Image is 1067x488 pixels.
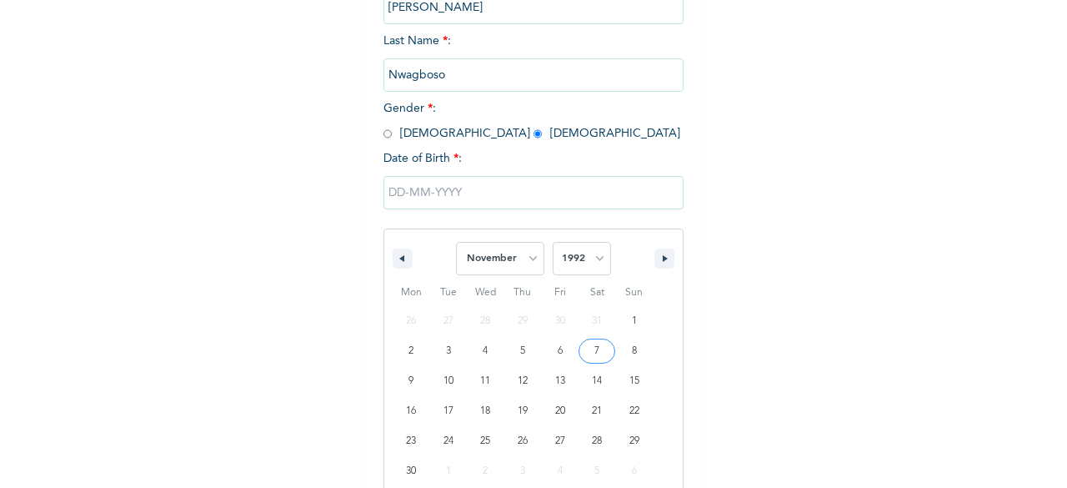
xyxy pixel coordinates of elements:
span: 29 [629,426,639,456]
button: 20 [541,396,579,426]
span: 20 [555,396,565,426]
span: 24 [443,426,453,456]
span: Mon [393,279,430,306]
span: 15 [629,366,639,396]
span: 30 [406,456,416,486]
button: 5 [504,336,542,366]
button: 10 [430,366,468,396]
button: 7 [579,336,616,366]
span: 25 [480,426,490,456]
span: 19 [518,396,528,426]
button: 28 [579,426,616,456]
span: 9 [408,366,413,396]
span: 5 [520,336,525,366]
span: 1 [632,306,637,336]
span: 11 [480,366,490,396]
button: 27 [541,426,579,456]
input: Enter your last name [383,58,684,92]
span: 3 [446,336,451,366]
span: 6 [558,336,563,366]
span: 21 [592,396,602,426]
button: 23 [393,426,430,456]
button: 19 [504,396,542,426]
button: 12 [504,366,542,396]
span: Thu [504,279,542,306]
span: 16 [406,396,416,426]
span: Date of Birth : [383,150,462,168]
span: 13 [555,366,565,396]
span: 7 [594,336,599,366]
button: 24 [430,426,468,456]
button: 26 [504,426,542,456]
span: 22 [629,396,639,426]
span: 12 [518,366,528,396]
span: 17 [443,396,453,426]
button: 1 [615,306,653,336]
span: 28 [592,426,602,456]
span: 8 [632,336,637,366]
button: 30 [393,456,430,486]
span: 27 [555,426,565,456]
button: 9 [393,366,430,396]
span: 26 [518,426,528,456]
span: Gender : [DEMOGRAPHIC_DATA] [DEMOGRAPHIC_DATA] [383,103,680,139]
button: 2 [393,336,430,366]
span: 18 [480,396,490,426]
button: 13 [541,366,579,396]
span: 2 [408,336,413,366]
span: Wed [467,279,504,306]
span: 10 [443,366,453,396]
span: Sun [615,279,653,306]
span: Fri [541,279,579,306]
button: 18 [467,396,504,426]
span: 23 [406,426,416,456]
span: Tue [430,279,468,306]
button: 29 [615,426,653,456]
button: 16 [393,396,430,426]
span: Sat [579,279,616,306]
button: 17 [430,396,468,426]
span: 4 [483,336,488,366]
button: 21 [579,396,616,426]
button: 4 [467,336,504,366]
button: 3 [430,336,468,366]
button: 11 [467,366,504,396]
span: Last Name : [383,35,684,81]
button: 15 [615,366,653,396]
span: 14 [592,366,602,396]
button: 25 [467,426,504,456]
input: DD-MM-YYYY [383,176,684,209]
button: 8 [615,336,653,366]
button: 22 [615,396,653,426]
button: 14 [579,366,616,396]
button: 6 [541,336,579,366]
